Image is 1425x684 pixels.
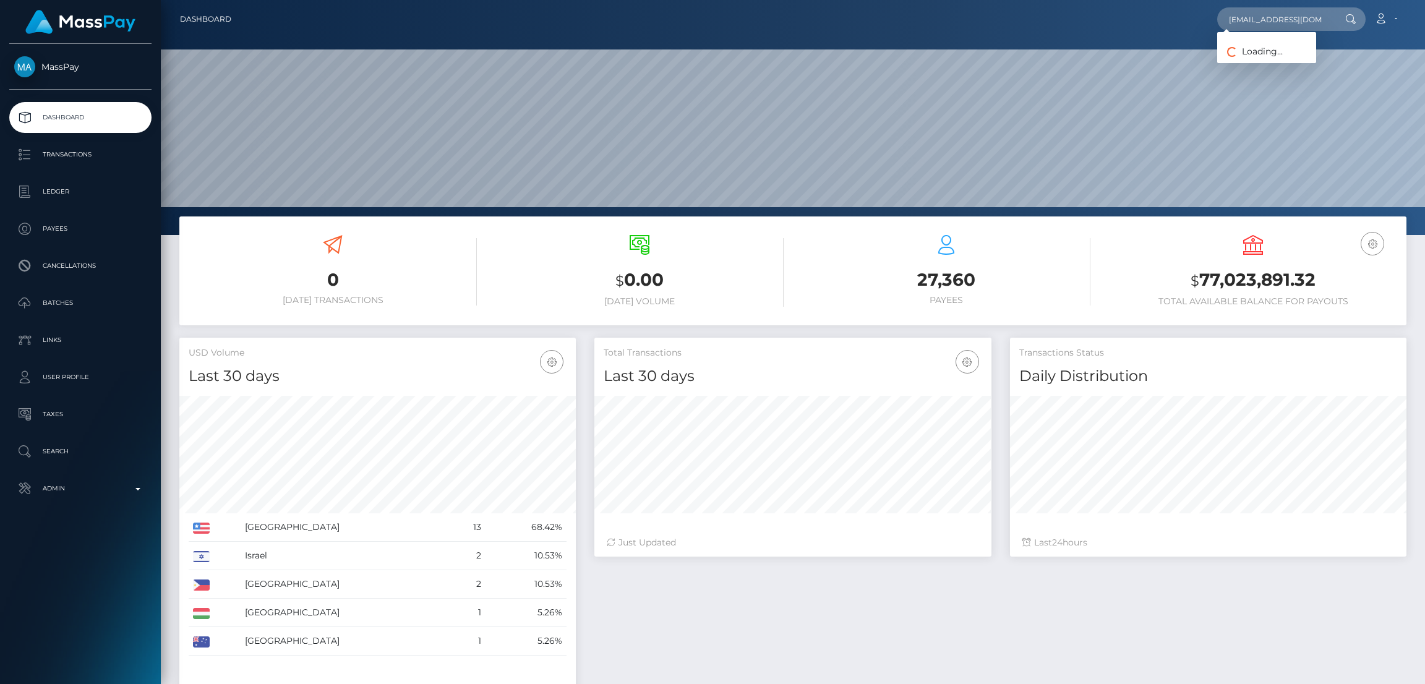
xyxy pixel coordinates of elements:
td: 13 [451,513,486,542]
p: Payees [14,220,147,238]
p: Transactions [14,145,147,164]
span: MassPay [9,61,152,72]
a: Cancellations [9,250,152,281]
h5: Total Transactions [604,347,982,359]
h4: Daily Distribution [1019,366,1397,387]
td: 10.53% [486,570,567,599]
img: MassPay [14,56,35,77]
input: Search... [1217,7,1333,31]
img: AU.png [193,636,210,648]
h4: Last 30 days [189,366,567,387]
h5: USD Volume [189,347,567,359]
td: 1 [451,599,486,627]
td: [GEOGRAPHIC_DATA] [241,627,451,656]
td: 2 [451,542,486,570]
h5: Transactions Status [1019,347,1397,359]
h3: 77,023,891.32 [1109,268,1397,293]
a: Links [9,325,152,356]
p: Batches [14,294,147,312]
span: Loading... [1217,46,1283,57]
a: Payees [9,213,152,244]
td: 1 [451,627,486,656]
h6: [DATE] Volume [495,296,784,307]
p: Admin [14,479,147,498]
img: IL.png [193,551,210,562]
p: Dashboard [14,108,147,127]
td: Israel [241,542,451,570]
small: $ [615,272,624,289]
p: Ledger [14,182,147,201]
a: Search [9,436,152,467]
h3: 0 [189,268,477,292]
h6: [DATE] Transactions [189,295,477,306]
a: Dashboard [180,6,231,32]
td: [GEOGRAPHIC_DATA] [241,513,451,542]
h6: Total Available Balance for Payouts [1109,296,1397,307]
div: Last hours [1022,536,1394,549]
a: Admin [9,473,152,504]
h6: Payees [802,295,1090,306]
p: Links [14,331,147,349]
td: [GEOGRAPHIC_DATA] [241,599,451,627]
small: $ [1191,272,1199,289]
td: 5.26% [486,599,567,627]
a: Batches [9,288,152,318]
span: 24 [1052,537,1063,548]
td: [GEOGRAPHIC_DATA] [241,570,451,599]
img: MassPay Logo [25,10,135,34]
p: Cancellations [14,257,147,275]
div: Just Updated [607,536,978,549]
a: Transactions [9,139,152,170]
img: HU.png [193,608,210,619]
td: 5.26% [486,627,567,656]
h3: 0.00 [495,268,784,293]
h4: Last 30 days [604,366,982,387]
td: 68.42% [486,513,567,542]
h3: 27,360 [802,268,1090,292]
td: 2 [451,570,486,599]
a: Dashboard [9,102,152,133]
img: PH.png [193,579,210,591]
a: User Profile [9,362,152,393]
a: Ledger [9,176,152,207]
p: Search [14,442,147,461]
td: 10.53% [486,542,567,570]
img: US.png [193,523,210,534]
p: Taxes [14,405,147,424]
a: Taxes [9,399,152,430]
p: User Profile [14,368,147,387]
